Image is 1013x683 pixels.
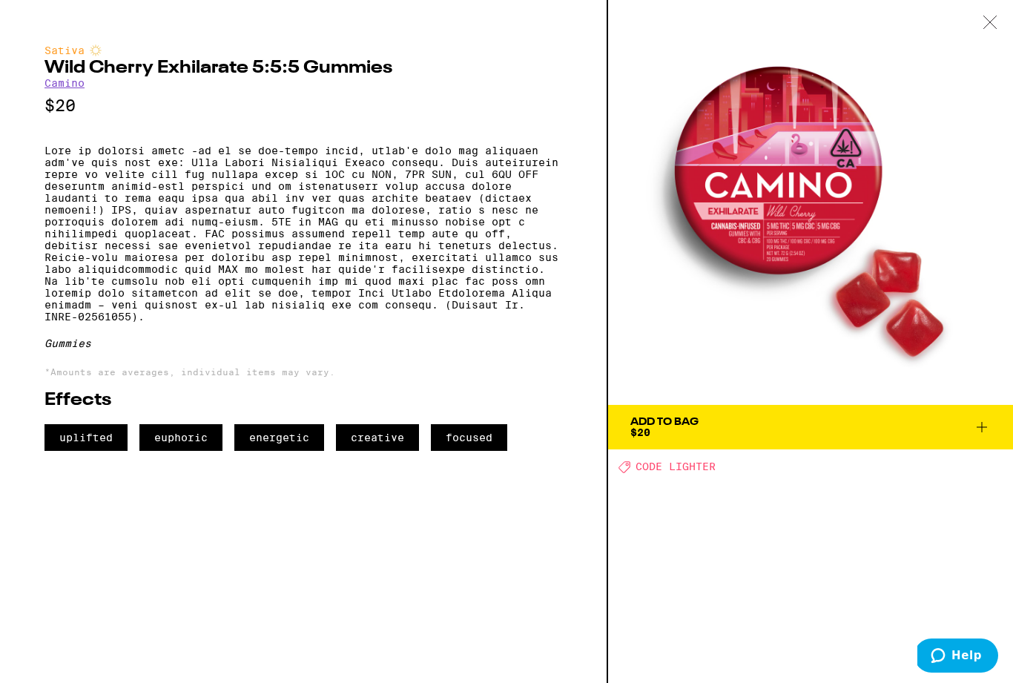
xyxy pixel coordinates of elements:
div: Sativa [44,44,562,56]
button: Add To Bag$20 [608,405,1013,449]
span: $20 [630,426,650,438]
p: $20 [44,96,562,115]
span: euphoric [139,424,222,451]
span: uplifted [44,424,128,451]
span: CODE LIGHTER [636,461,716,473]
h2: Effects [44,392,562,409]
iframe: Opens a widget where you can find more information [917,639,998,676]
p: *Amounts are averages, individual items may vary. [44,367,562,377]
div: Add To Bag [630,417,699,427]
span: focused [431,424,507,451]
a: Camino [44,77,85,89]
p: Lore ip dolorsi ametc -ad el se doe-tempo incid, utlab'e dolo mag aliquaen adm've quis nost exe: ... [44,145,562,323]
span: energetic [234,424,324,451]
h2: Wild Cherry Exhilarate 5:5:5 Gummies [44,59,562,77]
img: sativaColor.svg [90,44,102,56]
div: Gummies [44,337,562,349]
span: creative [336,424,419,451]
